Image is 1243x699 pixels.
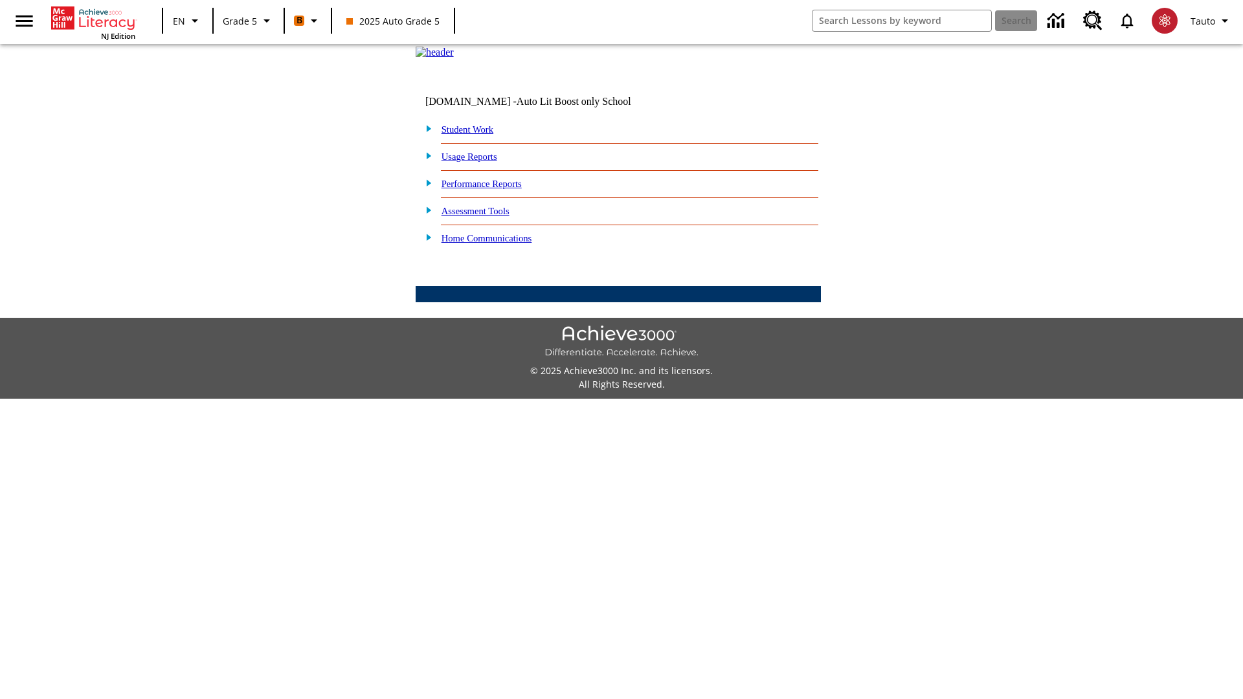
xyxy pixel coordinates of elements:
button: Boost Class color is orange. Change class color [289,9,327,32]
span: EN [173,14,185,28]
button: Profile/Settings [1185,9,1238,32]
img: header [416,47,454,58]
button: Grade: Grade 5, Select a grade [218,9,280,32]
img: plus.gif [419,150,432,161]
span: B [297,12,302,28]
a: Performance Reports [442,179,522,189]
button: Open side menu [5,2,43,40]
a: Data Center [1040,3,1075,39]
span: Grade 5 [223,14,257,28]
img: plus.gif [419,122,432,134]
a: Home Communications [442,233,532,243]
a: Notifications [1110,4,1144,38]
input: search field [812,10,991,31]
div: Home [51,4,135,41]
a: Usage Reports [442,151,497,162]
img: plus.gif [419,231,432,243]
a: Assessment Tools [442,206,510,216]
img: plus.gif [419,204,432,216]
span: 2025 Auto Grade 5 [346,14,440,28]
a: Student Work [442,124,493,135]
img: avatar image [1152,8,1178,34]
img: plus.gif [419,177,432,188]
td: [DOMAIN_NAME] - [425,96,664,107]
span: Tauto [1191,14,1215,28]
a: Resource Center, Will open in new tab [1075,3,1110,38]
nobr: Auto Lit Boost only School [517,96,631,107]
img: Achieve3000 Differentiate Accelerate Achieve [544,326,699,359]
span: NJ Edition [101,31,135,41]
button: Select a new avatar [1144,4,1185,38]
button: Language: EN, Select a language [167,9,208,32]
